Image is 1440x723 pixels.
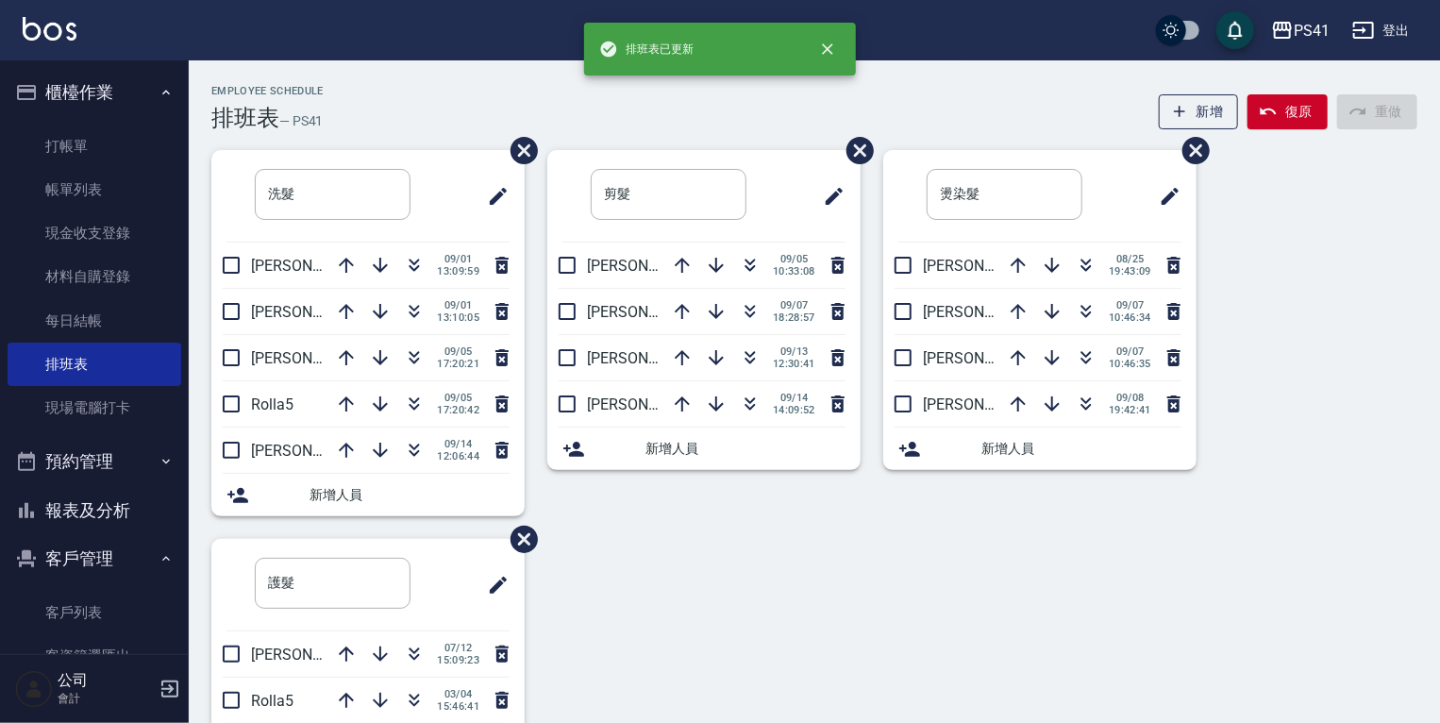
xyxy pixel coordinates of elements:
span: 10:46:34 [1109,311,1151,324]
span: 新增人員 [310,485,510,505]
span: 修改班表的標題 [476,563,510,608]
span: [PERSON_NAME]9 [251,303,373,321]
span: 13:10:05 [437,311,479,324]
span: [PERSON_NAME]2 [251,442,373,460]
span: 14:09:52 [773,404,815,416]
a: 每日結帳 [8,299,181,343]
a: 排班表 [8,343,181,386]
span: 10:46:35 [1109,358,1151,370]
span: 新增人員 [981,439,1181,459]
span: 修改班表的標題 [476,174,510,219]
span: [PERSON_NAME]15 [587,257,717,275]
span: 刪除班表 [496,123,541,178]
span: 18:28:57 [773,311,815,324]
span: [PERSON_NAME]9 [923,395,1045,413]
span: 09/08 [1109,392,1151,404]
button: save [1216,11,1254,49]
button: close [807,28,848,70]
span: 新增人員 [645,439,846,459]
span: 12:06:44 [437,450,479,462]
span: [PERSON_NAME]2 [923,303,1045,321]
h3: 排班表 [211,105,279,131]
span: 修改班表的標題 [1147,174,1181,219]
span: [PERSON_NAME]9 [587,303,709,321]
span: 09/05 [773,253,815,265]
button: 新增 [1159,94,1239,129]
button: 預約管理 [8,437,181,486]
span: 10:33:08 [773,265,815,277]
span: [PERSON_NAME]1 [923,257,1045,275]
p: 會計 [58,690,154,707]
button: 復原 [1247,94,1328,129]
a: 打帳單 [8,125,181,168]
button: PS41 [1264,11,1337,50]
input: 排版標題 [255,558,410,609]
h2: Employee Schedule [211,85,324,97]
h5: 公司 [58,671,154,690]
span: 09/07 [1109,299,1151,311]
span: Rolla5 [251,395,293,413]
span: 15:09:23 [437,654,479,666]
span: 修改班表的標題 [812,174,846,219]
input: 排版標題 [927,169,1082,220]
h6: — PS41 [279,111,324,131]
span: 12:30:41 [773,358,815,370]
div: PS41 [1294,19,1330,42]
span: 刪除班表 [496,512,541,567]
button: 櫃檯作業 [8,68,181,117]
span: [PERSON_NAME]1 [251,349,373,367]
a: 現金收支登錄 [8,211,181,255]
div: 新增人員 [547,428,861,470]
a: 材料自購登錄 [8,255,181,298]
span: 09/01 [437,253,479,265]
button: 報表及分析 [8,486,181,535]
span: 17:20:42 [437,404,479,416]
input: 排版標題 [591,169,746,220]
span: Rolla5 [251,692,293,710]
span: [PERSON_NAME]9 [251,646,373,664]
span: 09/14 [437,438,479,450]
span: 排班表已更新 [599,40,694,59]
button: 登出 [1345,13,1417,48]
span: 07/12 [437,642,479,654]
input: 排版標題 [255,169,410,220]
span: 19:43:09 [1109,265,1151,277]
a: 客資篩選匯出 [8,634,181,678]
a: 現場電腦打卡 [8,386,181,429]
span: 09/07 [773,299,815,311]
span: 15:46:41 [437,700,479,713]
button: 客戶管理 [8,534,181,583]
img: Logo [23,17,76,41]
span: 03/04 [437,688,479,700]
span: 17:20:21 [437,358,479,370]
img: Person [15,670,53,708]
div: 新增人員 [211,474,525,516]
div: 新增人員 [883,428,1197,470]
span: 08/25 [1109,253,1151,265]
span: 19:42:41 [1109,404,1151,416]
span: 09/01 [437,299,479,311]
span: 13:09:59 [437,265,479,277]
span: 刪除班表 [1168,123,1213,178]
span: [PERSON_NAME]2 [587,349,709,367]
a: 客戶列表 [8,591,181,634]
span: [PERSON_NAME]1 [587,395,709,413]
span: [PERSON_NAME]15 [923,349,1053,367]
span: 09/05 [437,392,479,404]
span: 09/07 [1109,345,1151,358]
span: 09/05 [437,345,479,358]
span: 09/14 [773,392,815,404]
span: 09/13 [773,345,815,358]
a: 帳單列表 [8,168,181,211]
span: [PERSON_NAME]15 [251,257,381,275]
span: 刪除班表 [832,123,877,178]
